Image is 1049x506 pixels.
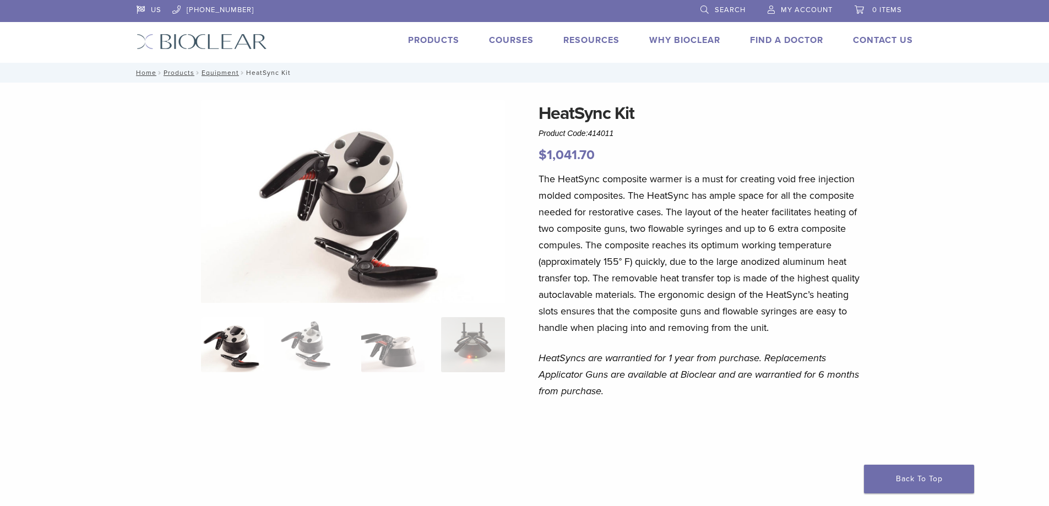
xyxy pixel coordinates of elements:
a: Why Bioclear [649,35,720,46]
span: / [156,70,164,75]
img: HeatSync Kit-4 [201,100,505,303]
span: $ [539,147,547,163]
span: Search [715,6,746,14]
span: / [194,70,202,75]
a: Resources [563,35,619,46]
a: Home [133,69,156,77]
a: Contact Us [853,35,913,46]
span: 414011 [588,129,614,138]
nav: HeatSync Kit [128,63,921,83]
a: Products [164,69,194,77]
bdi: 1,041.70 [539,147,595,163]
img: HeatSync Kit - Image 4 [441,317,504,372]
span: 0 items [872,6,902,14]
img: Bioclear [137,34,267,50]
img: HeatSync Kit - Image 3 [361,317,425,372]
img: HeatSync Kit - Image 2 [281,317,344,372]
a: Courses [489,35,534,46]
span: Product Code: [539,129,613,138]
em: HeatSyncs are warrantied for 1 year from purchase. Replacements Applicator Guns are available at ... [539,352,859,397]
span: / [239,70,246,75]
img: HeatSync-Kit-4-324x324.jpg [201,317,264,372]
a: Back To Top [864,465,974,493]
a: Products [408,35,459,46]
span: My Account [781,6,833,14]
h1: HeatSync Kit [539,100,862,127]
a: Find A Doctor [750,35,823,46]
p: The HeatSync composite warmer is a must for creating void free injection molded composites. The H... [539,171,862,336]
a: Equipment [202,69,239,77]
